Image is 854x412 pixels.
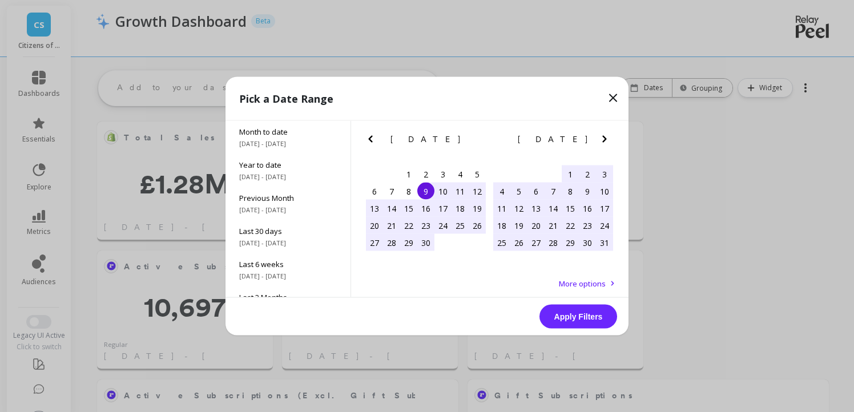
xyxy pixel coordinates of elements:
div: Domain Overview [43,67,102,75]
button: Previous Month [364,132,382,151]
span: Month to date [239,127,337,137]
div: Choose Sunday, May 25th, 2025 [493,234,510,251]
div: v 4.0.25 [32,18,56,27]
div: Choose Tuesday, May 6th, 2025 [527,183,545,200]
div: Choose Wednesday, May 7th, 2025 [545,183,562,200]
div: Choose Sunday, April 6th, 2025 [366,183,383,200]
div: Choose Thursday, April 17th, 2025 [434,200,452,217]
div: Choose Wednesday, April 2nd, 2025 [417,165,434,183]
div: Choose Tuesday, April 15th, 2025 [400,200,417,217]
button: Next Month [598,132,616,151]
div: Choose Saturday, May 3rd, 2025 [596,165,613,183]
div: Choose Thursday, May 8th, 2025 [562,183,579,200]
div: Choose Friday, May 30th, 2025 [579,234,596,251]
div: Choose Tuesday, May 27th, 2025 [527,234,545,251]
div: Choose Wednesday, April 9th, 2025 [417,183,434,200]
div: Choose Tuesday, April 1st, 2025 [400,165,417,183]
div: Choose Saturday, April 5th, 2025 [469,165,486,183]
div: Choose Friday, May 9th, 2025 [579,183,596,200]
p: Pick a Date Range [239,91,333,107]
span: [DATE] - [DATE] [239,272,337,281]
div: Choose Monday, April 7th, 2025 [383,183,400,200]
div: Choose Saturday, May 17th, 2025 [596,200,613,217]
img: logo_orange.svg [18,18,27,27]
div: Choose Tuesday, April 8th, 2025 [400,183,417,200]
div: Choose Sunday, April 20th, 2025 [366,217,383,234]
div: Choose Monday, May 26th, 2025 [510,234,527,251]
div: Choose Thursday, April 3rd, 2025 [434,165,452,183]
div: Choose Tuesday, April 22nd, 2025 [400,217,417,234]
div: Choose Monday, May 19th, 2025 [510,217,527,234]
div: Choose Sunday, April 27th, 2025 [366,234,383,251]
div: Choose Friday, April 4th, 2025 [452,165,469,183]
div: Choose Thursday, April 10th, 2025 [434,183,452,200]
div: Choose Saturday, April 19th, 2025 [469,200,486,217]
button: Apply Filters [539,305,617,329]
div: Choose Wednesday, May 14th, 2025 [545,200,562,217]
div: Choose Saturday, April 26th, 2025 [469,217,486,234]
div: Choose Friday, April 18th, 2025 [452,200,469,217]
div: Choose Monday, April 21st, 2025 [383,217,400,234]
span: [DATE] - [DATE] [239,205,337,215]
div: Choose Wednesday, April 30th, 2025 [417,234,434,251]
img: website_grey.svg [18,30,27,39]
div: Choose Saturday, May 24th, 2025 [596,217,613,234]
div: Choose Saturday, May 31st, 2025 [596,234,613,251]
div: Choose Sunday, April 13th, 2025 [366,200,383,217]
div: Choose Friday, May 16th, 2025 [579,200,596,217]
div: Choose Monday, May 5th, 2025 [510,183,527,200]
div: Choose Friday, April 11th, 2025 [452,183,469,200]
div: Choose Tuesday, May 13th, 2025 [527,200,545,217]
span: [DATE] - [DATE] [239,172,337,181]
span: Previous Month [239,193,337,203]
button: Next Month [470,132,489,151]
button: Previous Month [491,132,509,151]
div: month 2025-04 [366,165,486,251]
span: [DATE] [518,135,589,144]
div: Choose Tuesday, May 20th, 2025 [527,217,545,234]
div: Choose Monday, May 12th, 2025 [510,200,527,217]
div: Choose Wednesday, April 23rd, 2025 [417,217,434,234]
img: tab_domain_overview_orange.svg [31,66,40,75]
div: Choose Thursday, May 1st, 2025 [562,165,579,183]
span: Last 30 days [239,226,337,236]
span: [DATE] - [DATE] [239,239,337,248]
span: [DATE] [390,135,462,144]
div: Choose Sunday, May 11th, 2025 [493,200,510,217]
div: Choose Saturday, April 12th, 2025 [469,183,486,200]
span: More options [559,278,606,289]
span: Last 3 Months [239,292,337,302]
div: Choose Monday, April 14th, 2025 [383,200,400,217]
img: tab_keywords_by_traffic_grey.svg [114,66,123,75]
div: Choose Friday, May 23rd, 2025 [579,217,596,234]
div: Choose Friday, April 25th, 2025 [452,217,469,234]
div: Choose Thursday, May 15th, 2025 [562,200,579,217]
div: Choose Saturday, May 10th, 2025 [596,183,613,200]
div: Choose Friday, May 2nd, 2025 [579,165,596,183]
div: Choose Tuesday, April 29th, 2025 [400,234,417,251]
div: Choose Sunday, May 4th, 2025 [493,183,510,200]
div: Choose Thursday, May 29th, 2025 [562,234,579,251]
span: Year to date [239,160,337,170]
div: Domain: [DOMAIN_NAME] [30,30,126,39]
div: month 2025-05 [493,165,613,251]
div: Choose Wednesday, May 28th, 2025 [545,234,562,251]
div: Choose Thursday, May 22nd, 2025 [562,217,579,234]
div: Keywords by Traffic [126,67,192,75]
div: Choose Monday, April 28th, 2025 [383,234,400,251]
div: Choose Sunday, May 18th, 2025 [493,217,510,234]
span: Last 6 weeks [239,259,337,269]
span: [DATE] - [DATE] [239,139,337,148]
div: Choose Wednesday, May 21st, 2025 [545,217,562,234]
div: Choose Wednesday, April 16th, 2025 [417,200,434,217]
div: Choose Thursday, April 24th, 2025 [434,217,452,234]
